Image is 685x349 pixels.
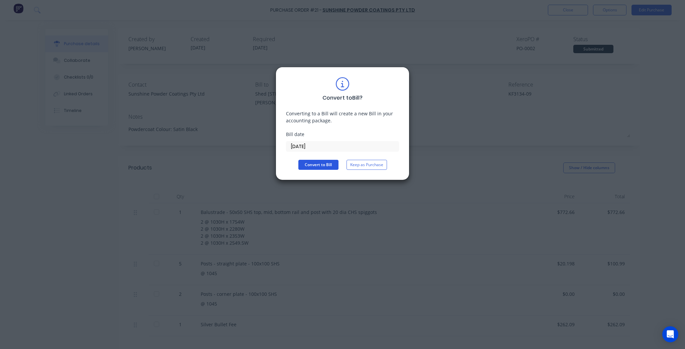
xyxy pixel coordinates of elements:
div: Bill date [286,131,399,138]
div: Open Intercom Messenger [662,326,678,342]
div: Converting to a Bill will create a new Bill in your accounting package. [286,110,399,124]
button: Keep as Purchase [347,160,387,170]
button: Convert to Bill [298,160,338,170]
div: Convert to Bill ? [322,94,363,102]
